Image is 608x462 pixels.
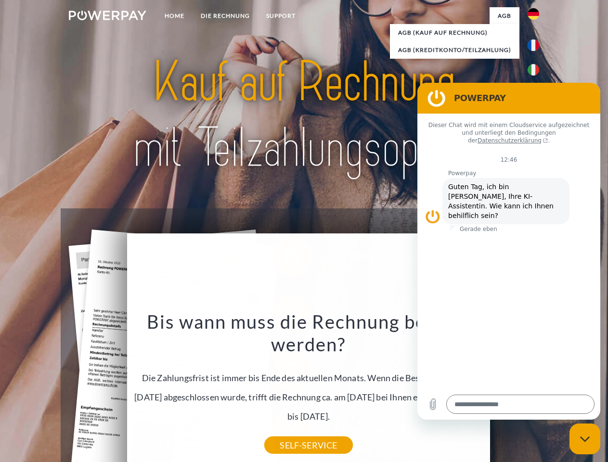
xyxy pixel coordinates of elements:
[133,310,484,356] h3: Bis wann muss die Rechnung bezahlt werden?
[417,83,600,420] iframe: Messaging-Fenster
[69,11,146,20] img: logo-powerpay-white.svg
[528,8,539,20] img: de
[193,7,258,25] a: DIE RECHNUNG
[569,423,600,454] iframe: Schaltfläche zum Öffnen des Messaging-Fensters; Konversation läuft
[390,24,519,41] a: AGB (Kauf auf Rechnung)
[528,64,539,76] img: it
[258,7,304,25] a: SUPPORT
[133,310,484,445] div: Die Zahlungsfrist ist immer bis Ende des aktuellen Monats. Wenn die Bestellung z.B. am [DATE] abg...
[528,39,539,51] img: fr
[92,46,516,184] img: title-powerpay_de.svg
[390,41,519,59] a: AGB (Kreditkonto/Teilzahlung)
[156,7,193,25] a: Home
[264,436,352,454] a: SELF-SERVICE
[490,7,519,25] a: agb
